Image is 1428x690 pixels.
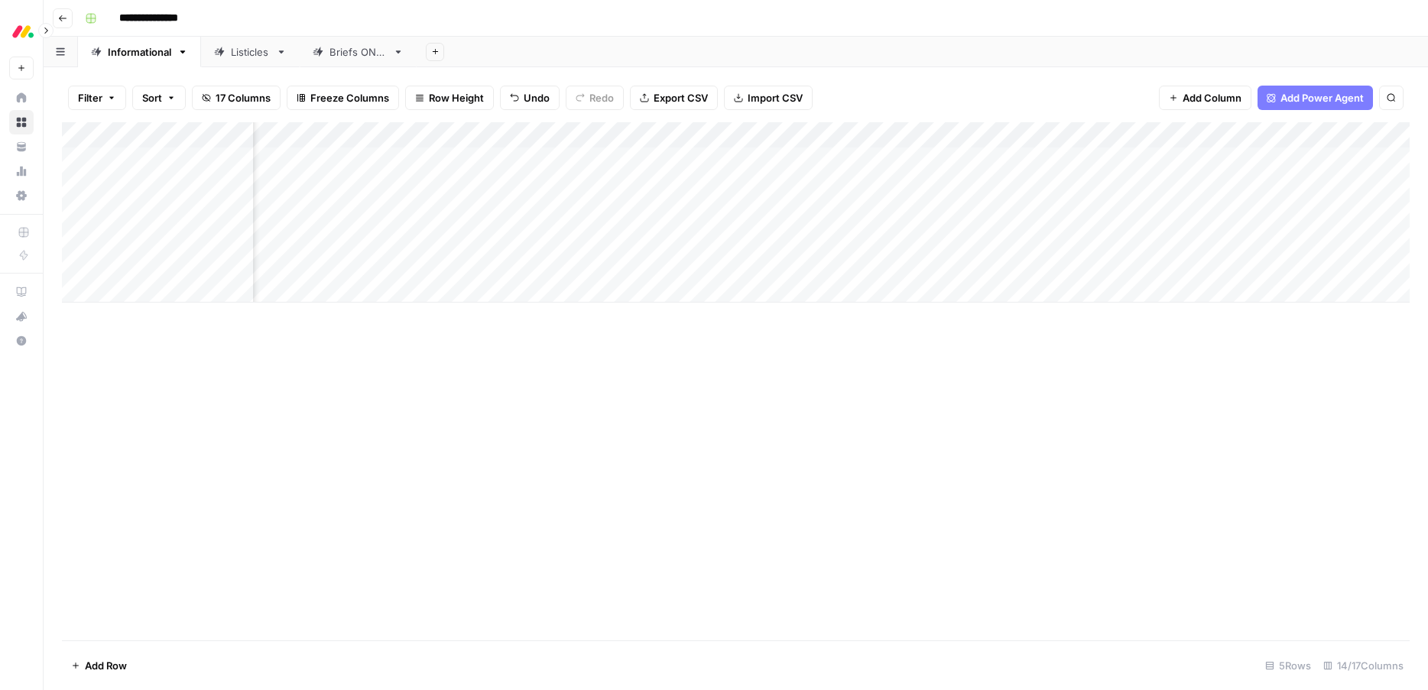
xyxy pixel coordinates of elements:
[68,86,126,110] button: Filter
[9,280,34,304] a: AirOps Academy
[1259,653,1317,678] div: 5 Rows
[9,12,34,50] button: Workspace: Monday.com
[429,90,484,105] span: Row Height
[1159,86,1251,110] button: Add Column
[9,304,34,329] button: What's new?
[9,86,34,110] a: Home
[9,183,34,208] a: Settings
[1258,86,1373,110] button: Add Power Agent
[192,86,281,110] button: 17 Columns
[1317,653,1410,678] div: 14/17 Columns
[500,86,560,110] button: Undo
[78,90,102,105] span: Filter
[9,134,34,159] a: Your Data
[142,90,162,105] span: Sort
[9,329,34,353] button: Help + Support
[329,44,387,60] div: Briefs ONLY
[405,86,494,110] button: Row Height
[85,658,127,673] span: Add Row
[1183,90,1241,105] span: Add Column
[9,159,34,183] a: Usage
[630,86,718,110] button: Export CSV
[10,305,33,328] div: What's new?
[748,90,803,105] span: Import CSV
[524,90,550,105] span: Undo
[201,37,300,67] a: Listicles
[287,86,399,110] button: Freeze Columns
[108,44,171,60] div: Informational
[300,37,417,67] a: Briefs ONLY
[62,653,136,678] button: Add Row
[132,86,186,110] button: Sort
[724,86,813,110] button: Import CSV
[216,90,271,105] span: 17 Columns
[78,37,201,67] a: Informational
[566,86,624,110] button: Redo
[310,90,389,105] span: Freeze Columns
[1280,90,1364,105] span: Add Power Agent
[9,18,37,45] img: Monday.com Logo
[231,44,270,60] div: Listicles
[9,110,34,134] a: Browse
[654,90,708,105] span: Export CSV
[589,90,614,105] span: Redo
